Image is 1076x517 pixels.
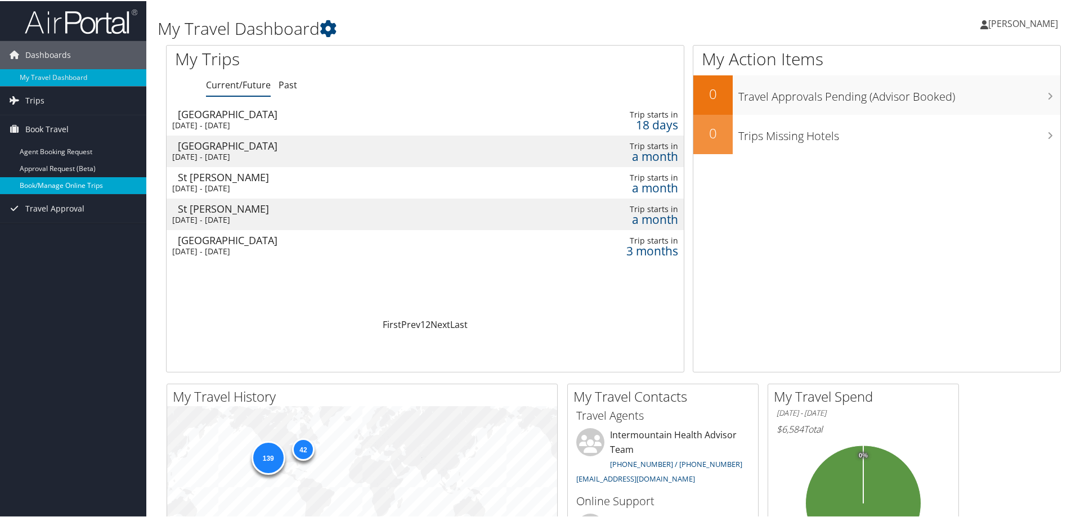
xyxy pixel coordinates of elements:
a: First [383,317,401,330]
div: a month [554,213,678,223]
div: [DATE] - [DATE] [172,119,487,129]
span: [PERSON_NAME] [988,16,1058,29]
div: 139 [251,440,285,474]
div: [DATE] - [DATE] [172,182,487,192]
div: 42 [292,437,315,459]
div: St [PERSON_NAME] [178,203,493,213]
h6: Total [777,422,950,434]
div: [DATE] - [DATE] [172,151,487,161]
h3: Online Support [576,492,750,508]
a: Past [279,78,297,90]
h1: My Action Items [693,46,1060,70]
div: 18 days [554,119,678,129]
tspan: 0% [859,451,868,458]
div: St [PERSON_NAME] [178,171,493,181]
a: 1 [420,317,425,330]
div: [DATE] - [DATE] [172,214,487,224]
div: [GEOGRAPHIC_DATA] [178,108,493,118]
a: Current/Future [206,78,271,90]
h2: My Travel Contacts [573,386,758,405]
a: [EMAIL_ADDRESS][DOMAIN_NAME] [576,473,695,483]
div: Trip starts in [554,203,678,213]
h2: 0 [693,123,733,142]
a: 0Trips Missing Hotels [693,114,1060,153]
span: Travel Approval [25,194,84,222]
div: Trip starts in [554,109,678,119]
div: Trip starts in [554,140,678,150]
div: 3 months [554,245,678,255]
div: Trip starts in [554,235,678,245]
li: Intermountain Health Advisor Team [571,427,755,487]
a: Prev [401,317,420,330]
h3: Trips Missing Hotels [738,122,1060,143]
span: Trips [25,86,44,114]
h2: My Travel History [173,386,557,405]
div: [GEOGRAPHIC_DATA] [178,140,493,150]
h2: 0 [693,83,733,102]
h6: [DATE] - [DATE] [777,407,950,417]
span: $6,584 [777,422,804,434]
div: a month [554,150,678,160]
div: a month [554,182,678,192]
a: Last [450,317,468,330]
h3: Travel Approvals Pending (Advisor Booked) [738,82,1060,104]
a: 0Travel Approvals Pending (Advisor Booked) [693,74,1060,114]
div: [GEOGRAPHIC_DATA] [178,234,493,244]
span: Book Travel [25,114,69,142]
h1: My Trips [175,46,460,70]
a: Next [431,317,450,330]
div: Trip starts in [554,172,678,182]
a: [PERSON_NAME] [980,6,1069,39]
a: [PHONE_NUMBER] / [PHONE_NUMBER] [610,458,742,468]
a: 2 [425,317,431,330]
h2: My Travel Spend [774,386,958,405]
div: [DATE] - [DATE] [172,245,487,255]
span: Dashboards [25,40,71,68]
h1: My Travel Dashboard [158,16,765,39]
h3: Travel Agents [576,407,750,422]
img: airportal-logo.png [25,7,137,34]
